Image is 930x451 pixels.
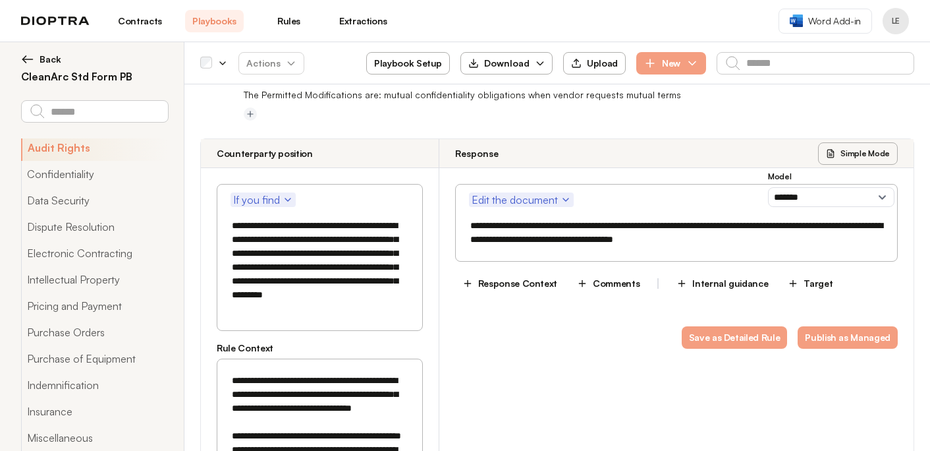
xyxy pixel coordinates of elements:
[570,272,647,295] button: Comments
[818,142,898,165] button: Simple Mode
[217,147,313,160] h3: Counterparty position
[366,52,450,75] button: Playbook Setup
[21,161,168,187] button: Confidentiality
[780,272,840,295] button: Target
[460,52,553,75] button: Download
[21,53,34,66] img: left arrow
[231,193,296,207] button: If you find
[21,372,168,398] button: Indemnification
[563,52,626,75] button: Upload
[21,319,168,346] button: Purchase Orders
[21,240,168,266] button: Electronic Contracting
[238,52,304,75] button: Actions
[21,135,168,161] button: Audit Rights
[21,346,168,372] button: Purchase of Equipment
[808,15,861,28] span: Word Add-in
[217,342,423,355] h3: Rule Context
[200,57,212,69] div: Select all
[768,171,894,182] h3: Model
[40,53,61,66] span: Back
[21,293,168,319] button: Pricing and Payment
[21,187,168,214] button: Data Security
[469,193,574,207] button: Edit the document
[790,15,803,27] img: word
[455,272,564,295] button: Response Context
[21,266,168,293] button: Intellectual Property
[233,192,293,208] span: If you find
[669,272,775,295] button: Internal guidance
[236,51,307,75] span: Actions
[244,107,257,121] button: Add tag
[779,9,872,34] a: Word Add-in
[682,326,788,349] button: Save as Detailed Rule
[21,16,90,26] img: logo
[636,52,706,75] button: New
[334,10,393,32] a: Extractions
[185,10,244,32] a: Playbooks
[468,57,530,70] div: Download
[472,192,571,208] span: Edit the document
[21,214,168,240] button: Dispute Resolution
[21,69,168,84] h2: CleanArc Std Form PB
[455,147,499,160] h3: Response
[260,10,318,32] a: Rules
[571,57,618,69] div: Upload
[798,326,898,349] button: Publish as Managed
[21,425,168,451] button: Miscellaneous
[21,53,168,66] button: Back
[21,398,168,425] button: Insurance
[111,10,169,32] a: Contracts
[768,187,894,207] select: Model
[244,88,914,102] p: The Permitted Modifications are: mutual confidentiality obligations when vendor requests mutual t...
[883,8,909,34] button: Profile menu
